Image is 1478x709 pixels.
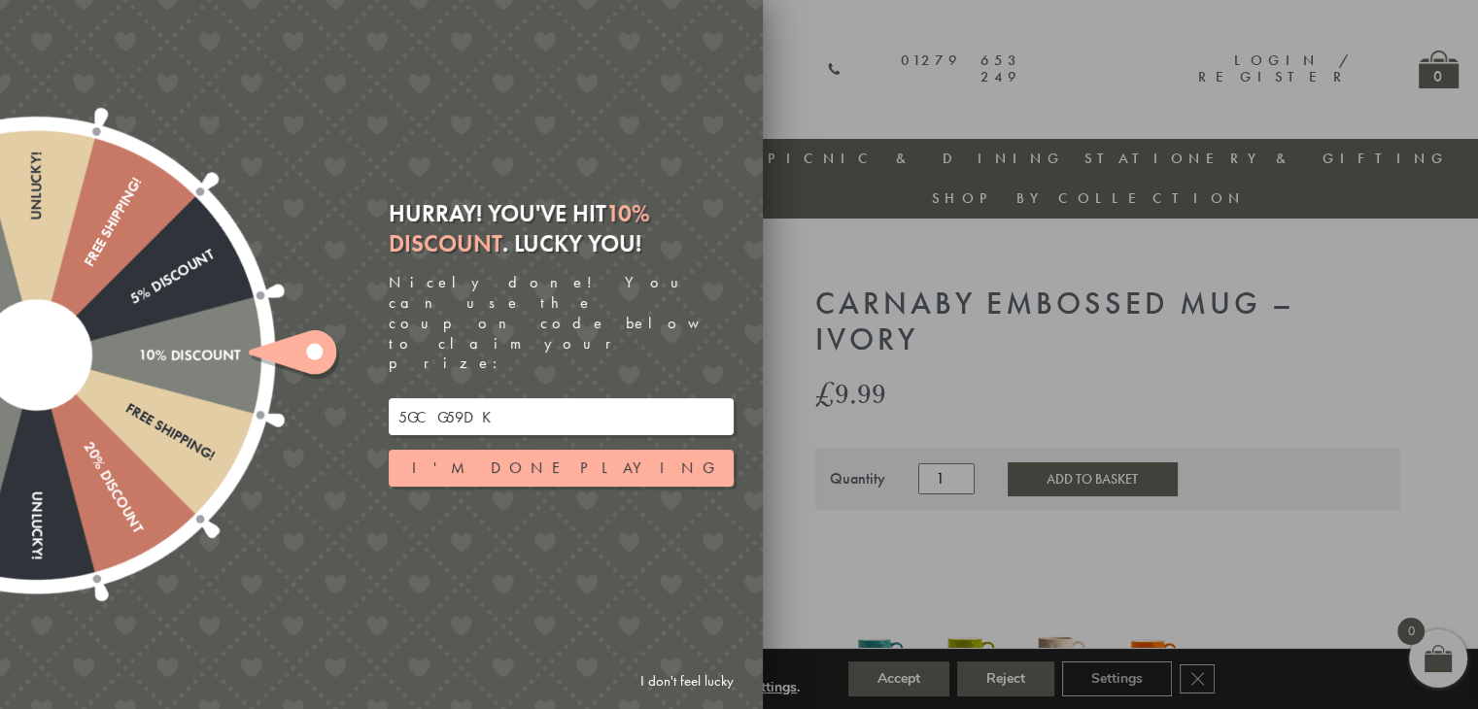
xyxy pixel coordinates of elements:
div: Unlucky! [28,354,45,558]
div: Free shipping! [32,348,217,464]
a: I don't feel lucky [631,663,743,699]
div: 20% Discount [29,351,146,535]
button: I'm done playing [389,450,734,487]
div: 10% Discount [37,346,241,362]
div: Free shipping! [29,174,146,358]
input: Your email [389,398,734,435]
div: 5% Discount [32,246,217,362]
div: Nicely done! You can use the coupon code below to claim your prize: [389,273,734,374]
div: Hurray! You've hit . Lucky you! [389,198,734,258]
em: 10% Discount [389,198,650,258]
div: Unlucky! [28,151,45,354]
